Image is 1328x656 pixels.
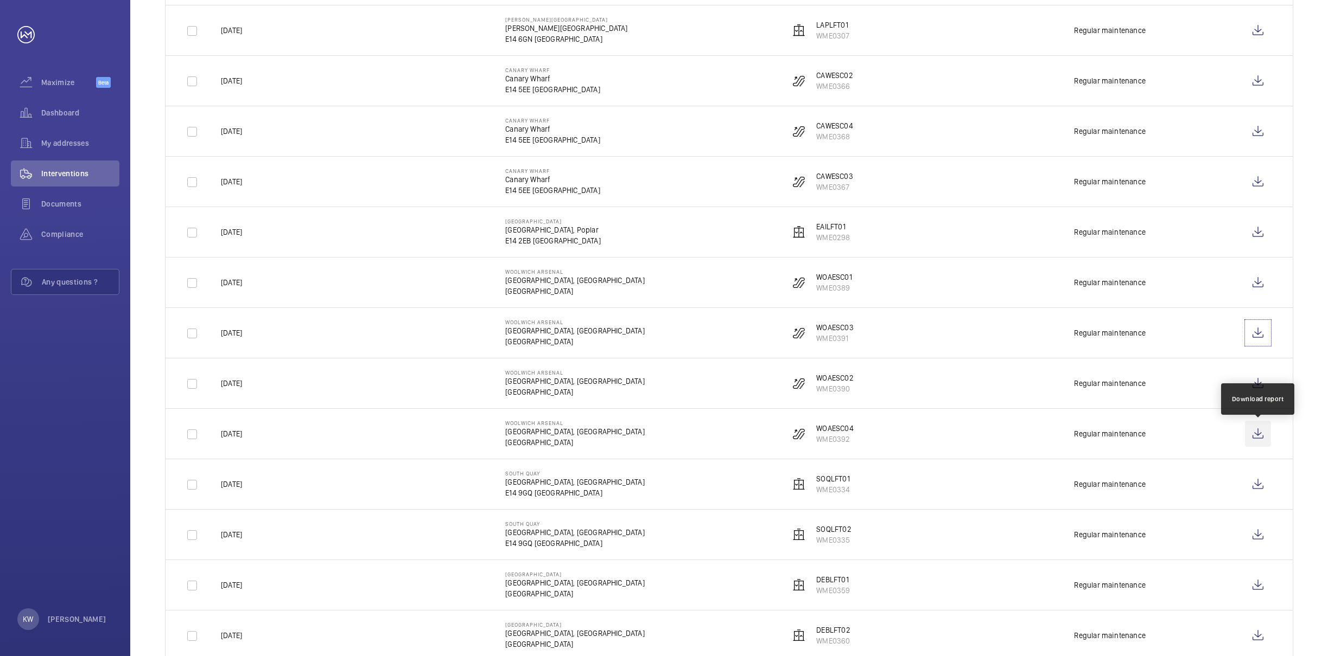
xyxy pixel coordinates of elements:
[505,235,601,246] p: E14 2EB [GEOGRAPHIC_DATA]
[505,628,645,639] p: [GEOGRAPHIC_DATA], [GEOGRAPHIC_DATA]
[505,319,645,325] p: Woolwich Arsenal
[816,524,851,535] p: SOQLFT02
[41,77,96,88] span: Maximize
[505,376,645,387] p: [GEOGRAPHIC_DATA], [GEOGRAPHIC_DATA]
[792,175,805,188] img: escalator.svg
[505,538,645,549] p: E14 9GQ [GEOGRAPHIC_DATA]
[816,423,853,434] p: WOAESC04
[505,426,645,437] p: [GEOGRAPHIC_DATA], [GEOGRAPHIC_DATA]
[816,131,853,142] p: WME0368
[23,614,33,625] p: KW
[816,70,853,81] p: CAWESC02
[505,639,645,649] p: [GEOGRAPHIC_DATA]
[221,327,242,338] p: [DATE]
[816,322,853,333] p: WOAESC03
[96,77,111,88] span: Beta
[505,134,600,145] p: E14 5EE [GEOGRAPHIC_DATA]
[792,629,805,642] img: elevator.svg
[816,585,850,596] p: WME0359
[816,120,853,131] p: CAWESC04
[792,125,805,138] img: escalator.svg
[816,372,853,383] p: WOAESC02
[221,277,242,288] p: [DATE]
[42,276,119,287] span: Any questions ?
[505,268,645,275] p: Woolwich Arsenal
[505,84,600,95] p: E14 5EE [GEOGRAPHIC_DATA]
[816,535,851,545] p: WME0335
[1075,25,1146,36] div: Regular maintenance
[1075,580,1146,590] div: Regular maintenance
[1075,428,1146,439] div: Regular maintenance
[816,20,849,30] p: LAPLFT01
[505,168,600,174] p: Canary Wharf
[816,81,853,92] p: WME0366
[505,527,645,538] p: [GEOGRAPHIC_DATA], [GEOGRAPHIC_DATA]
[505,437,645,448] p: [GEOGRAPHIC_DATA]
[221,529,242,540] p: [DATE]
[221,428,242,439] p: [DATE]
[221,176,242,187] p: [DATE]
[505,420,645,426] p: Woolwich Arsenal
[505,218,601,224] p: [GEOGRAPHIC_DATA]
[1075,529,1146,540] div: Regular maintenance
[792,226,805,239] img: elevator.svg
[505,588,645,599] p: [GEOGRAPHIC_DATA]
[505,286,645,297] p: [GEOGRAPHIC_DATA]
[816,484,850,495] p: WME0334
[505,117,600,124] p: Canary Wharf
[505,34,627,44] p: E14 6GN [GEOGRAPHIC_DATA]
[1075,75,1146,86] div: Regular maintenance
[792,427,805,440] img: escalator.svg
[1075,479,1146,490] div: Regular maintenance
[816,434,853,445] p: WME0392
[505,275,645,286] p: [GEOGRAPHIC_DATA], [GEOGRAPHIC_DATA]
[41,229,119,240] span: Compliance
[816,221,850,232] p: EAILFT01
[505,520,645,527] p: South Quay
[792,528,805,541] img: elevator.svg
[1075,327,1146,338] div: Regular maintenance
[816,625,850,635] p: DEBLFT02
[792,276,805,289] img: escalator.svg
[816,383,853,394] p: WME0390
[1075,126,1146,137] div: Regular maintenance
[41,138,119,149] span: My addresses
[41,198,119,209] span: Documents
[41,107,119,118] span: Dashboard
[816,635,850,646] p: WME0360
[48,614,106,625] p: [PERSON_NAME]
[505,487,645,498] p: E14 9GQ [GEOGRAPHIC_DATA]
[505,185,600,196] p: E14 5EE [GEOGRAPHIC_DATA]
[816,232,850,243] p: WME0298
[505,73,600,84] p: Canary Wharf
[792,326,805,339] img: escalator.svg
[792,578,805,591] img: elevator.svg
[221,479,242,490] p: [DATE]
[221,25,242,36] p: [DATE]
[41,168,119,179] span: Interventions
[792,24,805,37] img: elevator.svg
[816,333,853,344] p: WME0391
[221,75,242,86] p: [DATE]
[816,171,853,182] p: CAWESC03
[792,478,805,491] img: elevator.svg
[1075,630,1146,641] div: Regular maintenance
[505,16,627,23] p: [PERSON_NAME][GEOGRAPHIC_DATA]
[505,67,600,73] p: Canary Wharf
[816,272,852,282] p: WOAESC01
[816,574,850,585] p: DEBLFT01
[505,577,645,588] p: [GEOGRAPHIC_DATA], [GEOGRAPHIC_DATA]
[1075,176,1146,187] div: Regular maintenance
[505,325,645,336] p: [GEOGRAPHIC_DATA], [GEOGRAPHIC_DATA]
[221,126,242,137] p: [DATE]
[792,74,805,87] img: escalator.svg
[816,30,849,41] p: WME0307
[505,369,645,376] p: Woolwich Arsenal
[505,387,645,397] p: [GEOGRAPHIC_DATA]
[221,227,242,237] p: [DATE]
[505,124,600,134] p: Canary Wharf
[505,470,645,477] p: South Quay
[1232,394,1284,404] div: Download report
[505,621,645,628] p: [GEOGRAPHIC_DATA]
[1075,378,1146,389] div: Regular maintenance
